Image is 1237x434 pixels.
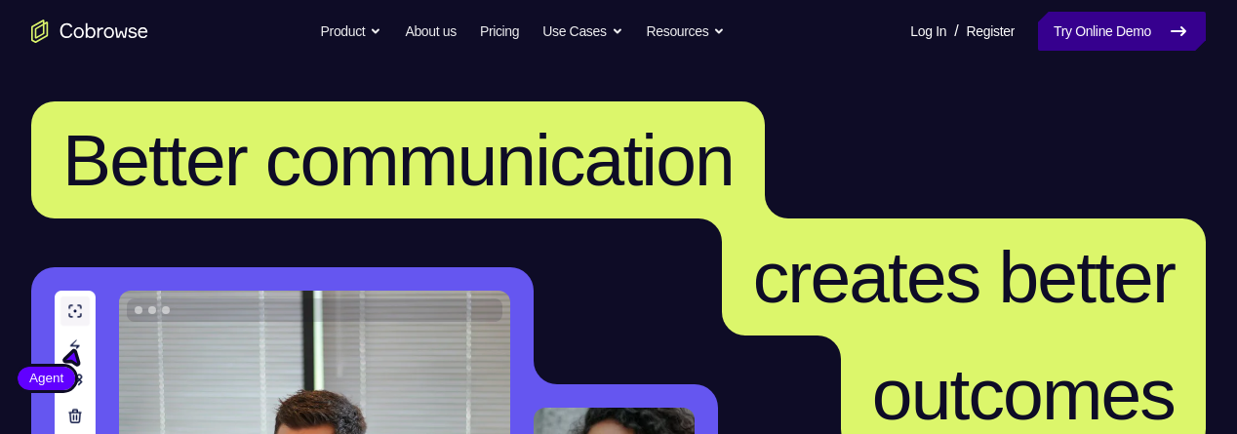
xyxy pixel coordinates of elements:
button: Product [321,12,382,51]
span: / [954,20,958,43]
button: Use Cases [542,12,622,51]
span: Better communication [62,119,734,201]
button: Resources [647,12,726,51]
a: Register [967,12,1015,51]
a: Pricing [480,12,519,51]
a: Try Online Demo [1038,12,1206,51]
a: Go to the home page [31,20,148,43]
span: creates better [753,236,1175,318]
a: Log In [910,12,946,51]
a: About us [405,12,456,51]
